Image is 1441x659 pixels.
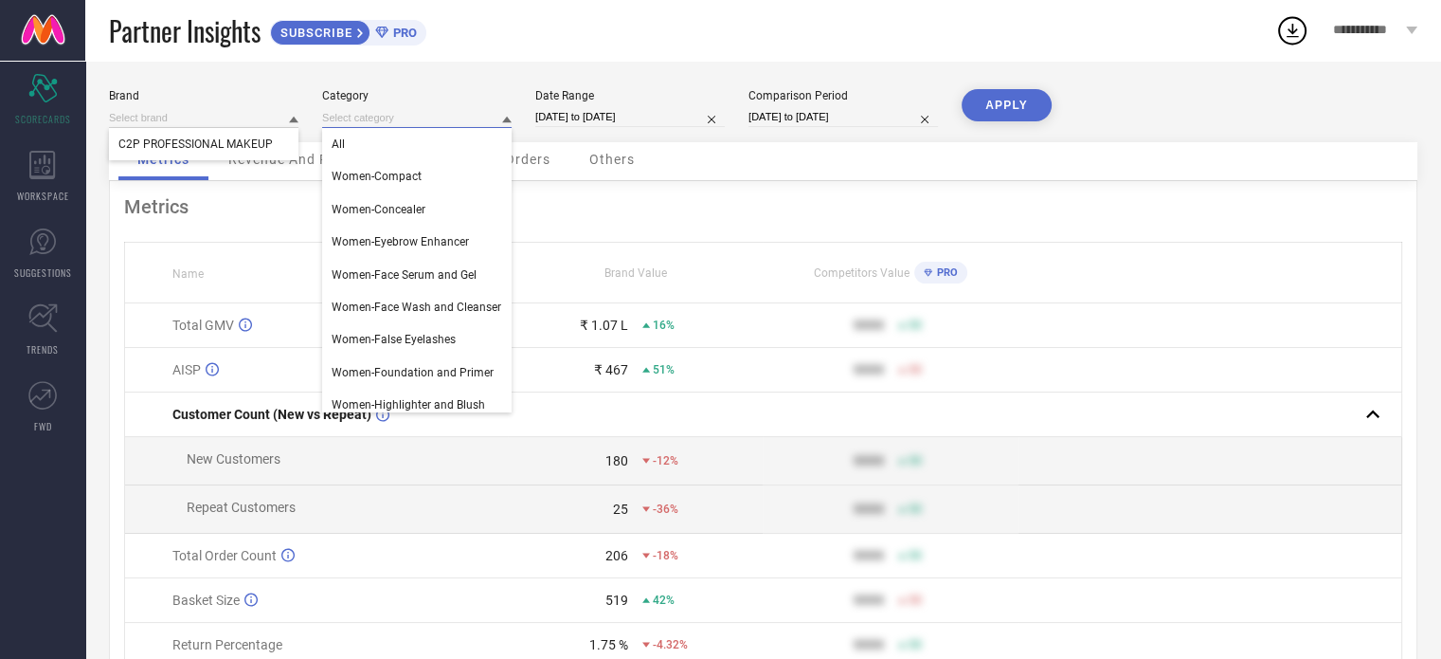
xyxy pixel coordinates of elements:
[322,193,512,226] div: Women-Concealer
[605,548,628,563] div: 206
[909,638,922,651] span: 50
[854,318,884,333] div: 9999
[854,362,884,377] div: 9999
[909,594,922,607] span: 50
[124,195,1402,218] div: Metrics
[172,548,277,563] span: Total Order Count
[322,323,512,356] div: Women-False Eyelashes
[605,453,628,468] div: 180
[854,548,884,563] div: 9999
[109,11,261,50] span: Partner Insights
[604,266,667,280] span: Brand Value
[854,453,884,468] div: 9999
[653,454,678,467] span: -12%
[14,265,72,280] span: SUGGESTIONS
[932,266,958,279] span: PRO
[15,112,71,126] span: SCORECARDS
[332,301,501,314] span: Women-Face Wash and Cleanser
[332,333,456,346] span: Women-False Eyelashes
[388,26,417,40] span: PRO
[172,267,204,281] span: Name
[271,26,357,40] span: SUBSCRIBE
[909,363,922,376] span: 50
[748,107,938,127] input: Select comparison period
[332,268,477,282] span: Women-Face Serum and Gel
[332,366,494,379] span: Women-Foundation and Primer
[653,503,678,516] span: -36%
[909,319,922,332] span: 50
[589,152,635,167] span: Others
[34,419,52,433] span: FWD
[322,128,512,160] div: All
[322,108,512,128] input: Select category
[172,318,234,333] span: Total GMV
[187,451,280,467] span: New Customers
[187,500,296,515] span: Repeat Customers
[332,398,485,412] span: Women-Highlighter and Blush
[109,108,298,128] input: Select brand
[322,89,512,102] div: Category
[962,89,1052,121] button: APPLY
[322,291,512,323] div: Women-Face Wash and Cleanser
[172,637,282,652] span: Return Percentage
[109,128,298,160] div: C2P PROFESSIONAL MAKEUP
[613,502,628,517] div: 25
[17,189,69,203] span: WORKSPACE
[653,549,678,562] span: -18%
[589,637,628,652] div: 1.75 %
[270,15,426,46] a: SUBSCRIBEPRO
[854,593,884,608] div: 9999
[322,389,512,421] div: Women-Highlighter and Blush
[118,137,273,151] span: C2P PROFESSIONAL MAKEUP
[580,318,628,333] div: ₹ 1.07 L
[172,407,371,422] span: Customer Count (New vs Repeat)
[814,266,910,280] span: Competitors Value
[909,549,922,562] span: 50
[748,89,938,102] div: Comparison Period
[332,203,425,216] span: Women-Concealer
[1275,13,1309,47] div: Open download list
[322,160,512,192] div: Women-Compact
[322,259,512,291] div: Women-Face Serum and Gel
[332,235,469,248] span: Women-Eyebrow Enhancer
[172,362,201,377] span: AISP
[594,362,628,377] div: ₹ 467
[332,170,422,183] span: Women-Compact
[109,89,298,102] div: Brand
[653,638,688,651] span: -4.32%
[909,454,922,467] span: 50
[535,89,725,102] div: Date Range
[854,637,884,652] div: 9999
[653,363,675,376] span: 51%
[332,137,345,151] span: All
[854,502,884,517] div: 9999
[909,503,922,516] span: 50
[322,226,512,258] div: Women-Eyebrow Enhancer
[322,357,512,389] div: Women-Foundation and Primer
[172,593,240,608] span: Basket Size
[27,342,59,357] span: TRENDS
[653,594,675,607] span: 42%
[605,593,628,608] div: 519
[535,107,725,127] input: Select date range
[653,319,675,332] span: 16%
